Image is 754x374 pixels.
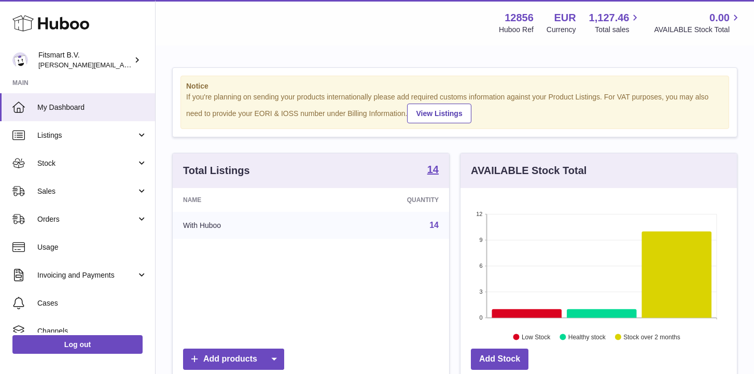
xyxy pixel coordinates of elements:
[38,61,208,69] span: [PERSON_NAME][EMAIL_ADDRESS][DOMAIN_NAME]
[38,50,132,70] div: Fitsmart B.V.
[654,25,742,35] span: AVAILABLE Stock Total
[522,333,551,340] text: Low Stock
[318,188,449,212] th: Quantity
[37,326,147,336] span: Channels
[37,214,136,224] span: Orders
[479,314,482,321] text: 0
[427,164,439,177] a: 14
[623,333,680,340] text: Stock over 2 months
[547,25,576,35] div: Currency
[37,159,136,168] span: Stock
[429,221,439,229] a: 14
[37,103,147,112] span: My Dashboard
[595,25,641,35] span: Total sales
[476,211,482,217] text: 12
[37,242,147,252] span: Usage
[709,11,730,25] span: 0.00
[12,52,28,68] img: jonathan@leaderoo.com
[173,188,318,212] th: Name
[479,289,482,295] text: 3
[186,92,723,123] div: If you're planning on sending your products internationally please add required customs informati...
[471,349,528,370] a: Add Stock
[479,237,482,243] text: 9
[37,270,136,280] span: Invoicing and Payments
[12,335,143,354] a: Log out
[183,349,284,370] a: Add products
[589,11,630,25] span: 1,127.46
[173,212,318,239] td: With Huboo
[479,263,482,269] text: 6
[37,186,136,196] span: Sales
[505,11,534,25] strong: 12856
[471,164,587,178] h3: AVAILABLE Stock Total
[654,11,742,35] a: 0.00 AVAILABLE Stock Total
[37,131,136,140] span: Listings
[554,11,576,25] strong: EUR
[37,298,147,308] span: Cases
[186,81,723,91] strong: Notice
[407,104,471,123] a: View Listings
[499,25,534,35] div: Huboo Ref
[568,333,606,340] text: Healthy stock
[427,164,439,175] strong: 14
[183,164,250,178] h3: Total Listings
[589,11,641,35] a: 1,127.46 Total sales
